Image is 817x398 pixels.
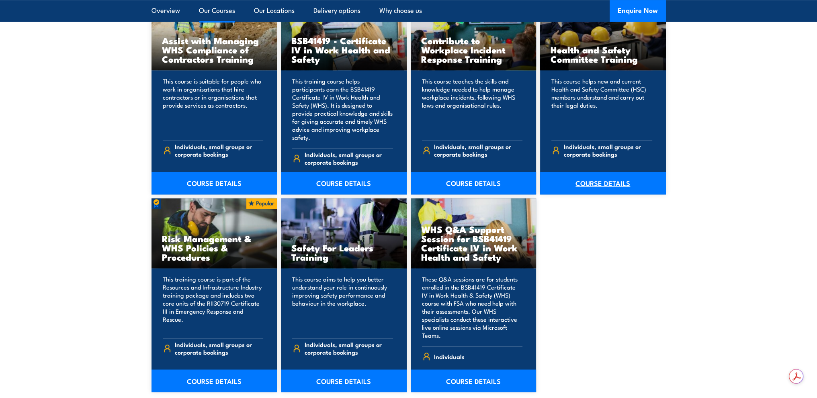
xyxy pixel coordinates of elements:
p: This training course helps participants earn the BSB41419 Certificate IV in Work Health and Safet... [292,77,393,141]
h3: Assist with Managing WHS Compliance of Contractors Training [162,36,267,63]
p: This course helps new and current Health and Safety Committee (HSC) members understand and carry ... [551,77,652,133]
a: COURSE DETAILS [411,172,536,194]
span: Individuals, small groups or corporate bookings [564,143,652,158]
a: COURSE DETAILS [152,369,277,392]
p: This course is suitable for people who work in organisations that hire contractors or in organisa... [163,77,264,133]
h3: Health and Safety Committee Training [551,45,655,63]
span: Individuals, small groups or corporate bookings [175,143,263,158]
span: Individuals [434,350,465,363]
a: COURSE DETAILS [281,172,407,194]
h3: Risk Management & WHS Policies & Procedures [162,234,267,261]
h3: BSB41419 - Certificate IV in Work Health and Safety [291,36,396,63]
a: COURSE DETAILS [281,369,407,392]
a: COURSE DETAILS [540,172,666,194]
p: These Q&A sessions are for students enrolled in the BSB41419 Certificate IV in Work Health & Safe... [422,275,523,339]
h3: Safety For Leaders Training [291,243,396,261]
p: This training course is part of the Resources and Infrastructure Industry training package and in... [163,275,264,331]
span: Individuals, small groups or corporate bookings [434,143,522,158]
h3: Contribute to Workplace Incident Response Training [421,36,526,63]
p: This course teaches the skills and knowledge needed to help manage workplace incidents, following... [422,77,523,133]
a: COURSE DETAILS [411,369,536,392]
h3: WHS Q&A Support Session for BSB41419 Certificate IV in Work Health and Safety [421,225,526,261]
span: Individuals, small groups or corporate bookings [175,341,263,356]
a: COURSE DETAILS [152,172,277,194]
span: Individuals, small groups or corporate bookings [305,341,393,356]
p: This course aims to help you better understand your role in continuously improving safety perform... [292,275,393,331]
span: Individuals, small groups or corporate bookings [305,151,393,166]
